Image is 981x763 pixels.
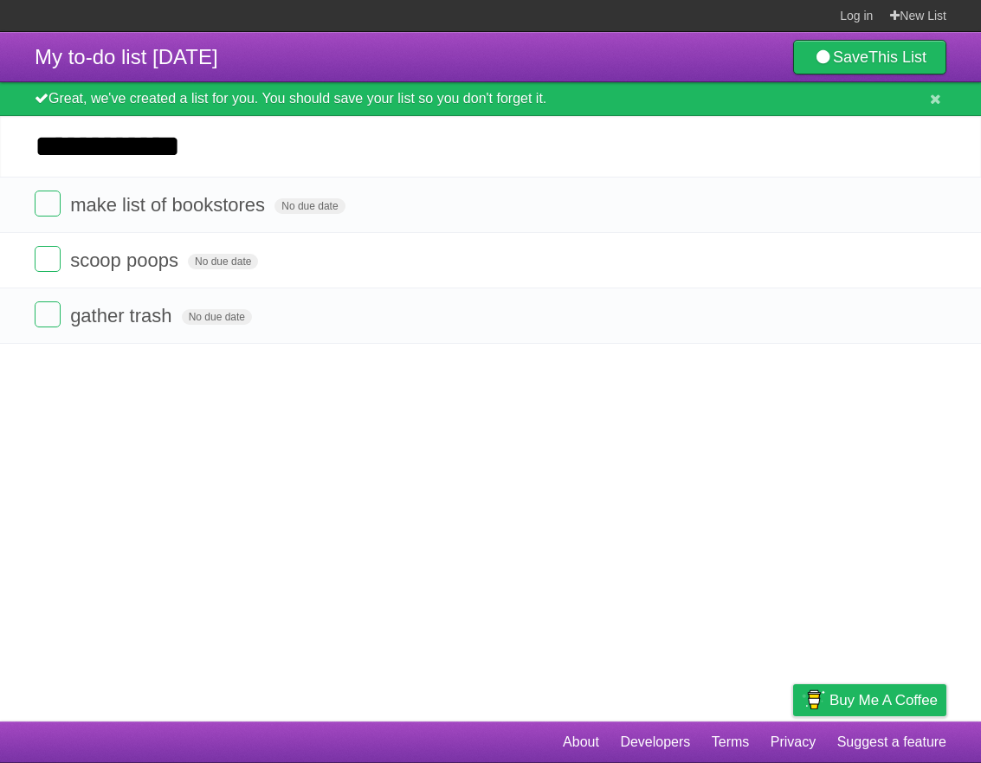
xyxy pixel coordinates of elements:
[70,305,176,327] span: gather trash
[793,40,946,74] a: SaveThis List
[70,249,183,271] span: scoop poops
[712,726,750,759] a: Terms
[620,726,690,759] a: Developers
[563,726,599,759] a: About
[837,726,946,759] a: Suggest a feature
[274,198,345,214] span: No due date
[35,45,218,68] span: My to-do list [DATE]
[35,191,61,217] label: Done
[35,246,61,272] label: Done
[868,48,926,66] b: This List
[802,685,825,715] img: Buy me a coffee
[829,685,938,715] span: Buy me a coffee
[35,301,61,327] label: Done
[182,309,252,325] span: No due date
[793,684,946,716] a: Buy me a coffee
[70,194,269,216] span: make list of bookstores
[188,254,258,269] span: No due date
[771,726,816,759] a: Privacy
